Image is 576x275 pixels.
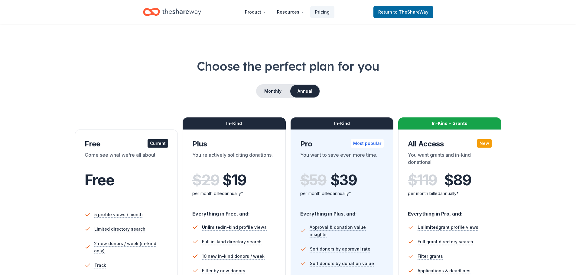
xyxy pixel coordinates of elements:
[300,205,384,218] div: Everything in Plus, and:
[393,9,428,14] span: to TheShareWay
[85,151,168,168] div: Come see what we're all about.
[85,171,114,189] span: Free
[408,190,492,197] div: per month billed annually*
[378,8,428,16] span: Return
[202,253,265,260] span: 10 new in-kind donors / week
[310,260,374,267] span: Sort donors by donation value
[223,172,246,189] span: $ 19
[272,6,309,18] button: Resources
[310,224,384,238] span: Approval & donation value insights
[418,225,478,230] span: grant profile views
[257,85,289,98] button: Monthly
[24,58,552,75] h1: Choose the perfect plan for you
[202,267,245,274] span: Filter by new donors
[300,139,384,149] div: Pro
[418,253,443,260] span: Filter grants
[94,240,168,254] span: 2 new donors / week (in-kind only)
[290,85,320,98] button: Annual
[202,225,267,230] span: in-kind profile views
[300,190,384,197] div: per month billed annually*
[408,139,492,149] div: All Access
[240,5,334,19] nav: Main
[192,151,276,168] div: You're actively soliciting donations.
[240,6,271,18] button: Product
[202,238,262,245] span: Full in-kind directory search
[418,225,438,230] span: Unlimited
[310,245,370,253] span: Sort donors by approval rate
[330,172,357,189] span: $ 39
[351,139,384,148] div: Most popular
[94,225,145,233] span: Limited directory search
[418,238,473,245] span: Full grant directory search
[192,190,276,197] div: per month billed annually*
[300,151,384,168] div: You want to save even more time.
[418,267,470,274] span: Applications & deadlines
[183,117,286,130] div: In-Kind
[202,225,223,230] span: Unlimited
[398,117,501,130] div: In-Kind + Grants
[85,139,168,149] div: Free
[373,6,433,18] a: Returnto TheShareWay
[94,211,143,218] span: 5 profile views / month
[291,117,394,130] div: In-Kind
[192,139,276,149] div: Plus
[192,205,276,218] div: Everything in Free, and:
[94,262,106,269] span: Track
[143,5,201,19] a: Home
[148,139,168,148] div: Current
[477,139,492,148] div: New
[444,172,471,189] span: $ 89
[408,205,492,218] div: Everything in Pro, and:
[310,6,334,18] a: Pricing
[408,151,492,168] div: You want grants and in-kind donations!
